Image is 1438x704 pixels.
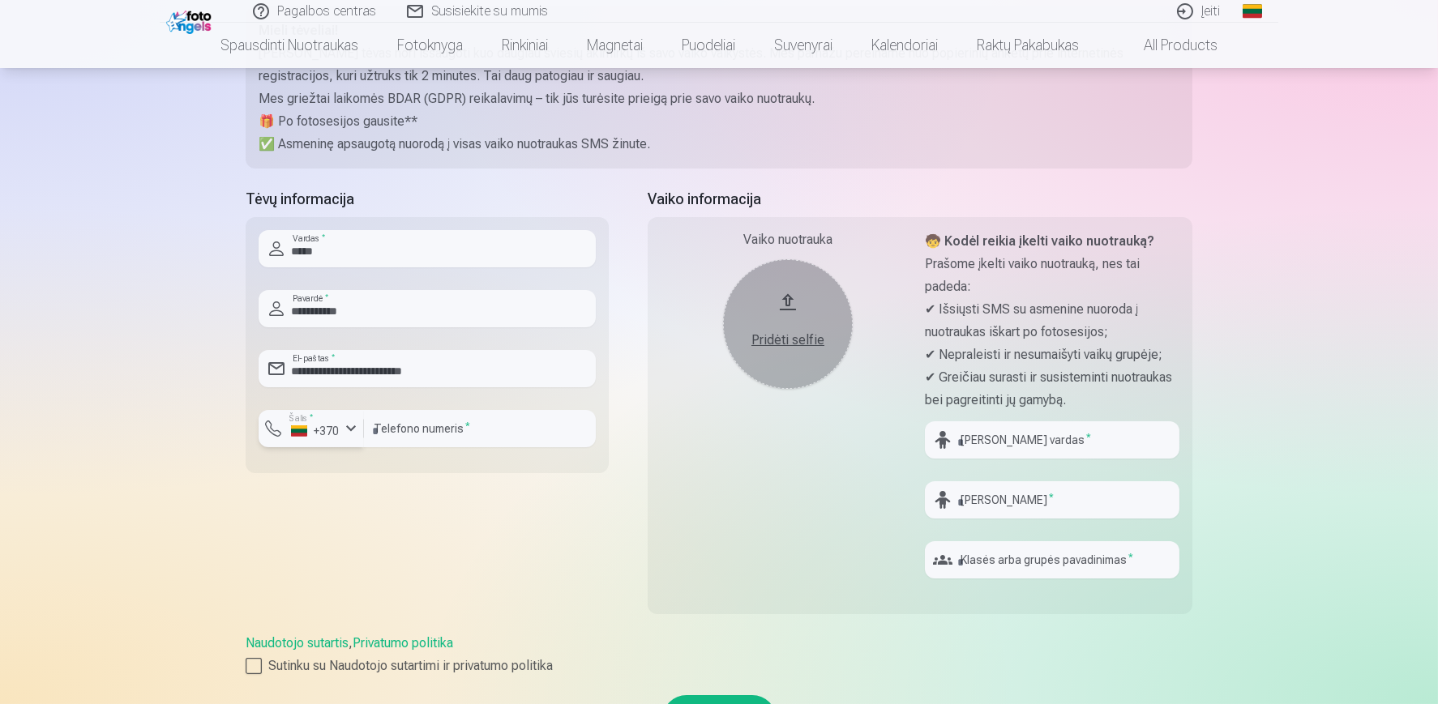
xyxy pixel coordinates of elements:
h5: Vaiko informacija [648,188,1192,211]
a: Fotoknyga [378,23,482,68]
a: Magnetai [567,23,662,68]
img: /fa2 [166,6,216,34]
p: ✅ Asmeninę apsaugotą nuorodą į visas vaiko nuotraukas SMS žinute. [259,133,1179,156]
a: Naudotojo sutartis [246,635,349,651]
a: Rinkiniai [482,23,567,68]
label: Šalis [285,412,318,425]
h5: Tėvų informacija [246,188,609,211]
a: All products [1098,23,1237,68]
div: Vaiko nuotrauka [661,230,915,250]
a: Suvenyrai [755,23,852,68]
a: Privatumo politika [353,635,453,651]
a: Raktų pakabukas [957,23,1098,68]
p: ✔ Nepraleisti ir nesumaišyti vaikų grupėje; [925,343,1179,366]
div: +370 [291,423,340,439]
strong: 🧒 Kodėl reikia įkelti vaiko nuotrauką? [925,233,1154,249]
p: ✔ Greičiau surasti ir susisteminti nuotraukas bei pagreitinti jų gamybą. [925,366,1179,412]
p: Prašome įkelti vaiko nuotrauką, nes tai padeda: [925,253,1179,298]
div: Pridėti selfie [739,331,837,350]
label: Sutinku su Naudotojo sutartimi ir privatumo politika [246,656,1192,676]
p: 🎁 Po fotosesijos gausite** [259,110,1179,133]
a: Kalendoriai [852,23,957,68]
a: Puodeliai [662,23,755,68]
p: ✔ Išsiųsti SMS su asmenine nuoroda į nuotraukas iškart po fotosesijos; [925,298,1179,343]
a: Spausdinti nuotraukas [201,23,378,68]
button: Pridėti selfie [723,259,853,389]
div: , [246,634,1192,676]
p: Mes griežtai laikomės BDAR (GDPR) reikalavimų – tik jūs turėsite prieigą prie savo vaiko nuotraukų. [259,87,1179,110]
button: Šalis*+370 [259,410,364,447]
